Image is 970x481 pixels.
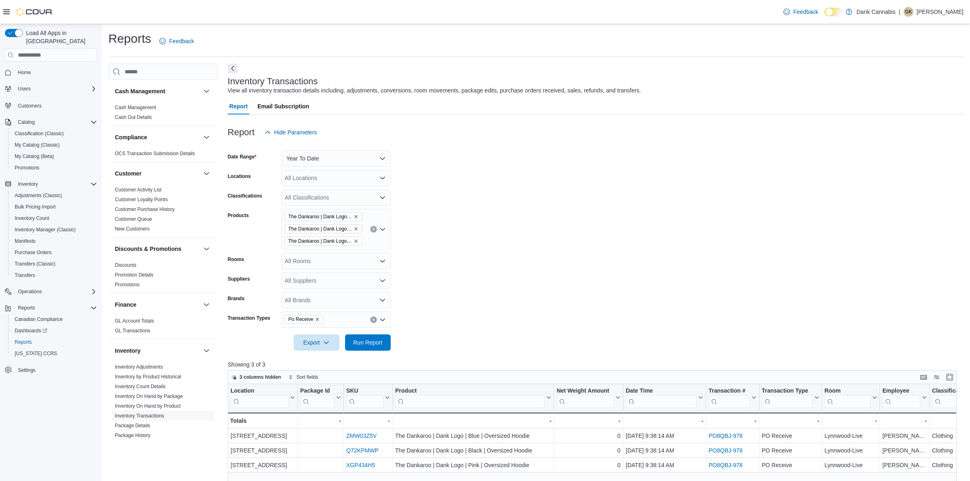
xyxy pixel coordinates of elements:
[156,33,197,49] a: Feedback
[8,336,100,348] button: Reports
[882,387,927,408] button: Employee
[8,224,100,235] button: Inventory Manager (Classic)
[346,433,377,439] a: ZMW03Z5V
[115,433,150,438] a: Package History
[169,37,194,45] span: Feedback
[354,226,359,231] button: Remove The Dankaroo | Dank Logo | Blue | Oversized Hoodie from selection in this group
[15,67,97,77] span: Home
[15,238,35,244] span: Manifests
[11,140,97,150] span: My Catalog (Classic)
[11,236,97,246] span: Manifests
[708,387,756,408] button: Transaction #
[15,165,40,171] span: Promotions
[274,128,317,136] span: Hide Parameters
[115,87,165,95] h3: Cash Management
[11,191,65,200] a: Adjustments (Classic)
[11,152,57,161] a: My Catalog (Beta)
[2,66,100,78] button: Home
[15,303,38,313] button: Reports
[899,7,900,17] p: |
[11,225,79,235] a: Inventory Manager (Classic)
[115,206,175,212] a: Customer Purchase History
[556,460,620,470] div: 0
[15,226,76,233] span: Inventory Manager (Classic)
[115,347,141,355] h3: Inventory
[346,447,378,454] a: Q72KPMWP
[115,364,163,370] a: Inventory Adjustments
[15,215,49,222] span: Inventory Count
[8,162,100,174] button: Promotions
[11,236,39,246] a: Manifests
[8,139,100,151] button: My Catalog (Classic)
[108,31,151,47] h1: Reports
[202,132,211,142] button: Compliance
[11,337,97,347] span: Reports
[761,387,819,408] button: Transaction Type
[379,258,386,264] button: Open list of options
[8,151,100,162] button: My Catalog (Beta)
[228,212,249,219] label: Products
[108,185,218,237] div: Customer
[395,387,545,395] div: Product
[115,301,136,309] h3: Finance
[11,152,97,161] span: My Catalog (Beta)
[228,127,255,137] h3: Report
[346,387,383,395] div: SKU
[228,64,238,73] button: Next
[2,116,100,128] button: Catalog
[345,334,391,351] button: Run Report
[2,286,100,297] button: Operations
[379,316,386,323] button: Open list of options
[354,239,359,244] button: Remove The Dankaroo | Dank Logo | Pink | Oversized Hoodie from selection in this group
[556,446,620,455] div: 0
[115,133,147,141] h3: Compliance
[15,327,47,334] span: Dashboards
[115,301,200,309] button: Finance
[15,192,62,199] span: Adjustments (Classic)
[300,387,334,395] div: Package Id
[115,422,150,429] span: Package Details
[15,249,52,256] span: Purchase Orders
[16,8,53,16] img: Cova
[228,295,244,302] label: Brands
[228,360,964,369] p: Showing 3 of 3
[708,433,742,439] a: PO8QBJ-978
[285,237,362,246] span: The Dankaroo | Dank Logo | Pink | Oversized Hoodie
[228,77,318,86] h3: Inventory Transactions
[15,287,45,297] button: Operations
[115,393,183,399] a: Inventory On Hand by Package
[11,248,97,257] span: Purchase Orders
[8,128,100,139] button: Classification (Classic)
[626,431,703,441] div: [DATE] 9:38:14 AM
[115,327,150,334] span: GL Transactions
[18,69,31,76] span: Home
[288,315,313,323] span: Po Receive
[115,413,164,419] a: Inventory Transactions
[115,245,200,253] button: Discounts & Promotions
[11,270,97,280] span: Transfers
[108,260,218,293] div: Discounts & Promotions
[15,117,38,127] button: Catalog
[231,387,288,395] div: Location
[708,462,742,468] a: PO8QBJ-978
[932,372,941,382] button: Display options
[11,259,59,269] a: Transfers (Classic)
[15,350,57,357] span: [US_STATE] CCRS
[626,387,697,408] div: Date Time
[115,281,140,288] span: Promotions
[228,86,641,95] div: View all inventory transaction details including, adjustments, conversions, room movements, packa...
[626,387,697,395] div: Date Time
[780,4,821,20] a: Feedback
[115,104,156,111] span: Cash Management
[556,387,614,408] div: Net Weight Amount
[115,374,181,380] a: Inventory by Product Historical
[825,8,842,16] input: Dark Mode
[825,460,877,470] div: Lynnwood-Live
[353,338,383,347] span: Run Report
[626,460,703,470] div: [DATE] 9:38:14 AM
[8,190,100,201] button: Adjustments (Classic)
[18,103,42,109] span: Customers
[2,83,100,94] button: Users
[2,99,100,111] button: Customers
[919,372,928,382] button: Keyboard shortcuts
